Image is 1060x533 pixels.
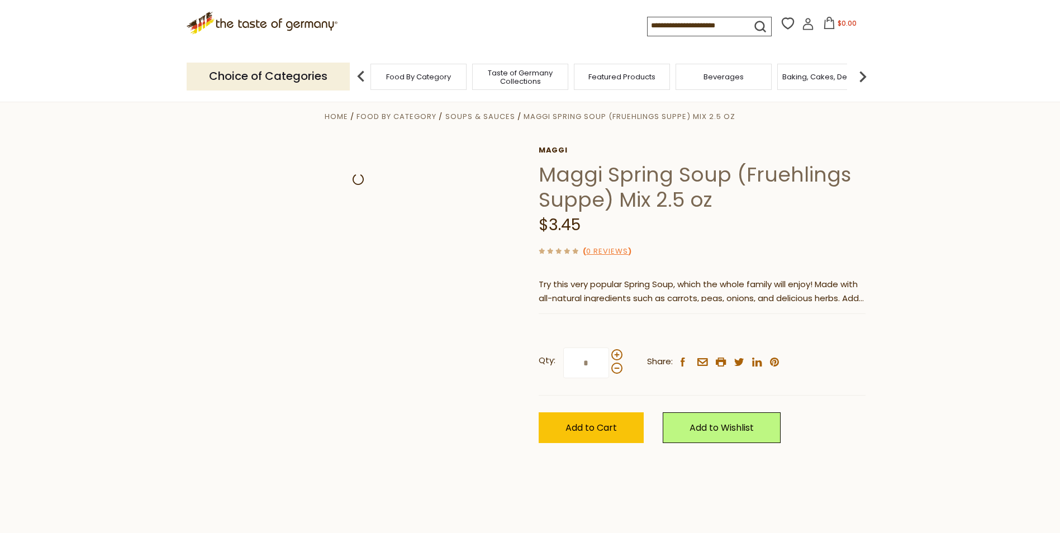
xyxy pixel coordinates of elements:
[816,17,864,34] button: $0.00
[852,65,874,88] img: next arrow
[563,348,609,378] input: Qty:
[586,246,628,258] a: 0 Reviews
[647,355,673,369] span: Share:
[539,146,866,155] a: Maggi
[838,18,857,28] span: $0.00
[187,63,350,90] p: Choice of Categories
[386,73,451,81] a: Food By Category
[539,354,555,368] strong: Qty:
[565,421,617,434] span: Add to Cart
[539,412,644,443] button: Add to Cart
[356,111,436,122] a: Food By Category
[350,65,372,88] img: previous arrow
[476,69,565,85] a: Taste of Germany Collections
[325,111,348,122] a: Home
[782,73,869,81] a: Baking, Cakes, Desserts
[663,412,781,443] a: Add to Wishlist
[583,246,631,256] span: ( )
[539,214,581,236] span: $3.45
[539,278,866,306] p: Try this very popular Spring Soup, which the whole family will enjoy! Made with all-natural ingre...
[445,111,515,122] a: Soups & Sauces
[524,111,735,122] a: Maggi Spring Soup (Fruehlings Suppe) Mix 2.5 oz
[588,73,655,81] a: Featured Products
[704,73,744,81] a: Beverages
[539,162,866,212] h1: Maggi Spring Soup (Fruehlings Suppe) Mix 2.5 oz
